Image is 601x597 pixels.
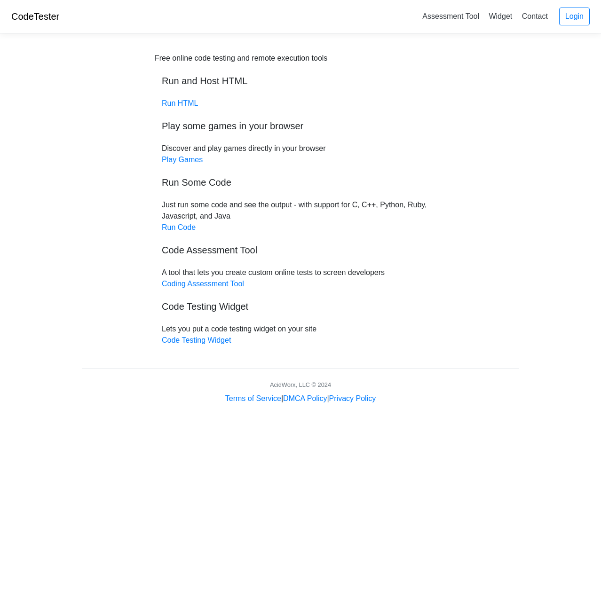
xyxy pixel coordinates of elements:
[162,156,203,164] a: Play Games
[162,223,196,231] a: Run Code
[162,336,231,344] a: Code Testing Widget
[155,53,446,346] div: Discover and play games directly in your browser Just run some code and see the output - with sup...
[485,8,516,24] a: Widget
[162,280,244,288] a: Coding Assessment Tool
[518,8,552,24] a: Contact
[162,75,439,86] h5: Run and Host HTML
[559,8,590,25] a: Login
[162,301,439,312] h5: Code Testing Widget
[270,380,331,389] div: AcidWorx, LLC © 2024
[155,53,327,64] div: Free online code testing and remote execution tools
[283,394,327,402] a: DMCA Policy
[162,177,439,188] h5: Run Some Code
[419,8,483,24] a: Assessment Tool
[162,244,439,256] h5: Code Assessment Tool
[329,394,376,402] a: Privacy Policy
[162,99,198,107] a: Run HTML
[11,11,59,22] a: CodeTester
[225,394,281,402] a: Terms of Service
[162,120,439,132] h5: Play some games in your browser
[225,393,376,404] div: | |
